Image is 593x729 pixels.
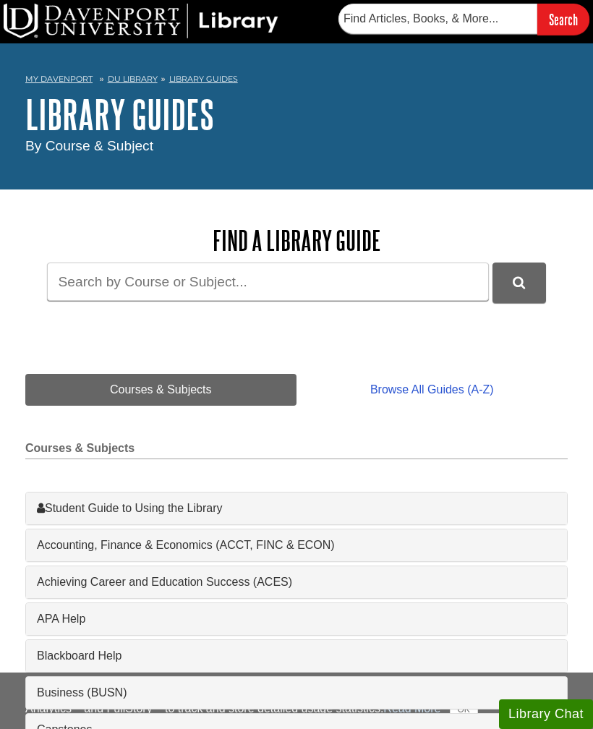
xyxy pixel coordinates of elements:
h1: Library Guides [25,93,568,136]
i: Search Library Guides [513,276,525,289]
nav: breadcrumb [25,69,568,93]
h2: Find a Library Guide [25,226,568,255]
input: Search [537,4,589,35]
a: APA Help [37,610,556,628]
a: Browse All Guides (A-Z) [296,374,568,406]
a: Blackboard Help [37,647,556,665]
div: By Course & Subject [25,136,568,157]
input: Search by Course or Subject... [47,263,489,301]
form: Searches DU Library's articles, books, and more [338,4,589,35]
a: Accounting, Finance & Economics (ACCT, FINC & ECON) [37,537,556,554]
a: Achieving Career and Education Success (ACES) [37,574,556,591]
input: Find Articles, Books, & More... [338,4,537,34]
a: Business (BUSN) [37,684,556,702]
a: My Davenport [25,73,93,85]
img: DU Library [4,4,278,38]
button: Library Chat [499,699,593,729]
a: DU Library [108,74,158,84]
a: Student Guide to Using the Library [37,500,556,517]
h2: Courses & Subjects [25,442,568,459]
a: Library Guides [169,74,238,84]
a: Courses & Subjects [25,374,296,406]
